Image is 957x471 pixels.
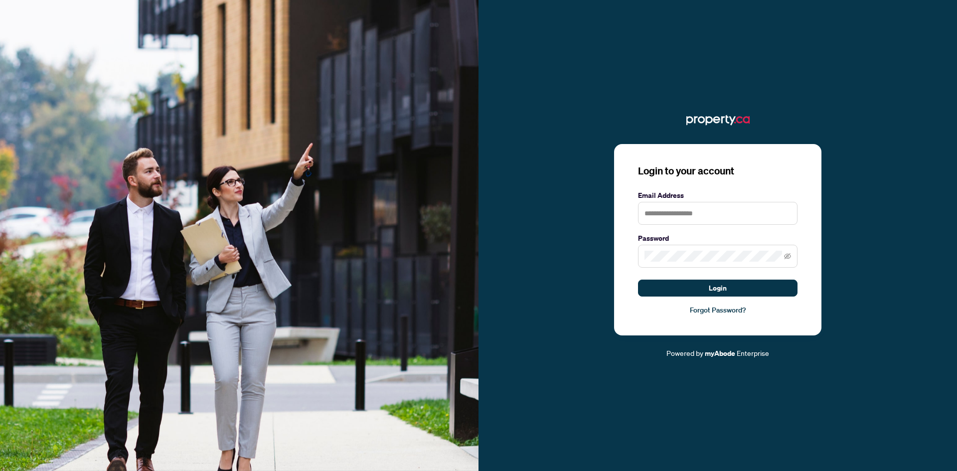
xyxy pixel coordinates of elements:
a: myAbode [705,348,735,359]
span: Login [709,280,727,296]
a: Forgot Password? [638,305,797,315]
span: Enterprise [737,348,769,357]
label: Password [638,233,797,244]
h3: Login to your account [638,164,797,178]
img: ma-logo [686,112,750,128]
button: Login [638,280,797,297]
span: eye-invisible [784,253,791,260]
span: Powered by [666,348,703,357]
label: Email Address [638,190,797,201]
